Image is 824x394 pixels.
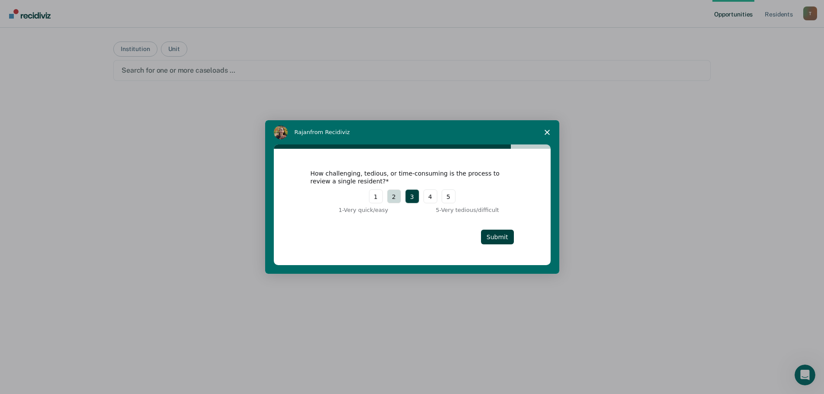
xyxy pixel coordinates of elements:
[311,170,501,185] div: How challenging, tedious, or time-consuming is the process to review a single resident?
[369,189,383,203] button: 1
[423,189,437,203] button: 4
[295,129,311,135] span: Rajan
[310,129,350,135] span: from Recidiviz
[481,230,514,244] button: Submit
[535,120,559,144] span: Close survey
[274,125,288,139] img: Profile image for Rajan
[405,189,419,203] button: 3
[442,189,455,203] button: 5
[436,206,514,215] div: 5 - Very tedious/difficult
[387,189,401,203] button: 2
[311,206,388,215] div: 1 - Very quick/easy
